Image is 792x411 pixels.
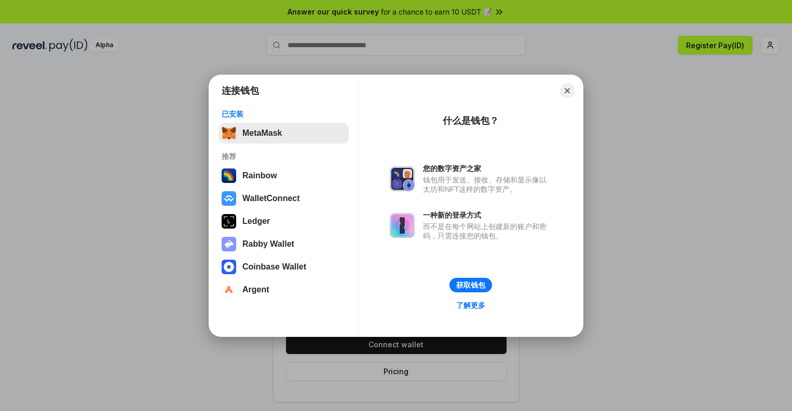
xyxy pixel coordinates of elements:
img: svg+xml,%3Csvg%20width%3D%2228%22%20height%3D%2228%22%20viewBox%3D%220%200%2028%2028%22%20fill%3D... [222,282,236,297]
button: MetaMask [219,123,349,144]
div: Rainbow [242,171,277,180]
div: Coinbase Wallet [242,262,306,272]
a: 了解更多 [450,299,491,312]
button: Rainbow [219,165,349,186]
div: Argent [242,285,269,294]
img: svg+xml,%3Csvg%20xmlns%3D%22http%3A%2F%2Fwww.w3.org%2F2000%2Fsvg%22%20fill%3D%22none%22%20viewBox... [390,166,415,191]
button: Coinbase Wallet [219,257,349,277]
div: WalletConnect [242,194,300,203]
div: Rabby Wallet [242,239,294,249]
div: 您的数字资产之家 [423,164,552,173]
img: svg+xml,%3Csvg%20width%3D%22120%22%20height%3D%22120%22%20viewBox%3D%220%200%20120%20120%22%20fil... [222,168,236,183]
button: Ledger [219,211,349,232]
div: 已安装 [222,109,346,119]
div: 了解更多 [456,301,485,310]
img: svg+xml,%3Csvg%20xmlns%3D%22http%3A%2F%2Fwww.w3.org%2F2000%2Fsvg%22%20width%3D%2228%22%20height%3... [222,214,236,229]
div: 一种新的登录方式 [423,210,552,220]
button: WalletConnect [219,188,349,209]
img: svg+xml,%3Csvg%20fill%3D%22none%22%20height%3D%2233%22%20viewBox%3D%220%200%2035%2033%22%20width%... [222,126,236,140]
div: Ledger [242,217,270,226]
button: Close [560,83,575,98]
img: svg+xml,%3Csvg%20xmlns%3D%22http%3A%2F%2Fwww.w3.org%2F2000%2Fsvg%22%20fill%3D%22none%22%20viewBox... [390,213,415,238]
img: svg+xml,%3Csvg%20width%3D%2228%22%20height%3D%2228%22%20viewBox%3D%220%200%2028%2028%22%20fill%3D... [222,260,236,274]
div: 而不是在每个网站上创建新的账户和密码，只需连接您的钱包。 [423,222,552,240]
h1: 连接钱包 [222,84,259,97]
div: 推荐 [222,152,346,161]
div: MetaMask [242,129,282,138]
button: 获取钱包 [449,278,492,292]
div: 什么是钱包？ [443,115,499,127]
div: 获取钱包 [456,280,485,290]
img: svg+xml,%3Csvg%20xmlns%3D%22http%3A%2F%2Fwww.w3.org%2F2000%2Fsvg%22%20fill%3D%22none%22%20viewBox... [222,237,236,251]
button: Rabby Wallet [219,234,349,254]
img: svg+xml,%3Csvg%20width%3D%2228%22%20height%3D%2228%22%20viewBox%3D%220%200%2028%2028%22%20fill%3D... [222,191,236,206]
div: 钱包用于发送、接收、存储和显示像以太坊和NFT这样的数字资产。 [423,175,552,194]
button: Argent [219,279,349,300]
